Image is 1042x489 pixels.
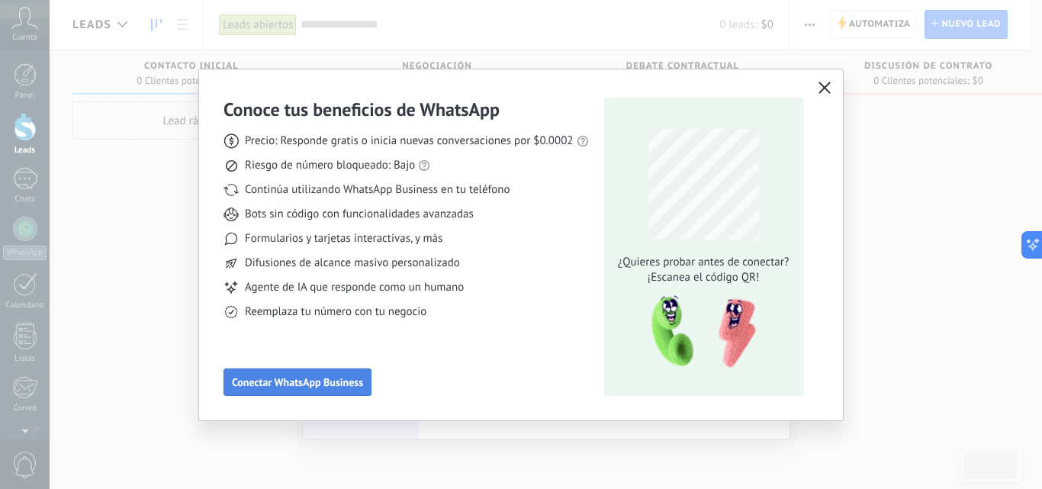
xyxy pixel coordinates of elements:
[245,231,442,246] span: Formularios y tarjetas interactivas, y más
[613,255,793,270] span: ¿Quieres probar antes de conectar?
[245,256,460,271] span: Difusiones de alcance masivo personalizado
[245,158,415,173] span: Riesgo de número bloqueado: Bajo
[613,270,793,285] span: ¡Escanea el código QR!
[638,291,759,373] img: qr-pic-1x.png
[232,377,363,388] span: Conectar WhatsApp Business
[245,207,474,222] span: Bots sin código con funcionalidades avanzadas
[245,304,426,320] span: Reemplaza tu número con tu negocio
[245,134,574,149] span: Precio: Responde gratis o inicia nuevas conversaciones por $0.0002
[224,98,500,121] h3: Conoce tus beneficios de WhatsApp
[245,280,464,295] span: Agente de IA que responde como un humano
[245,182,510,198] span: Continúa utilizando WhatsApp Business en tu teléfono
[224,368,371,396] button: Conectar WhatsApp Business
